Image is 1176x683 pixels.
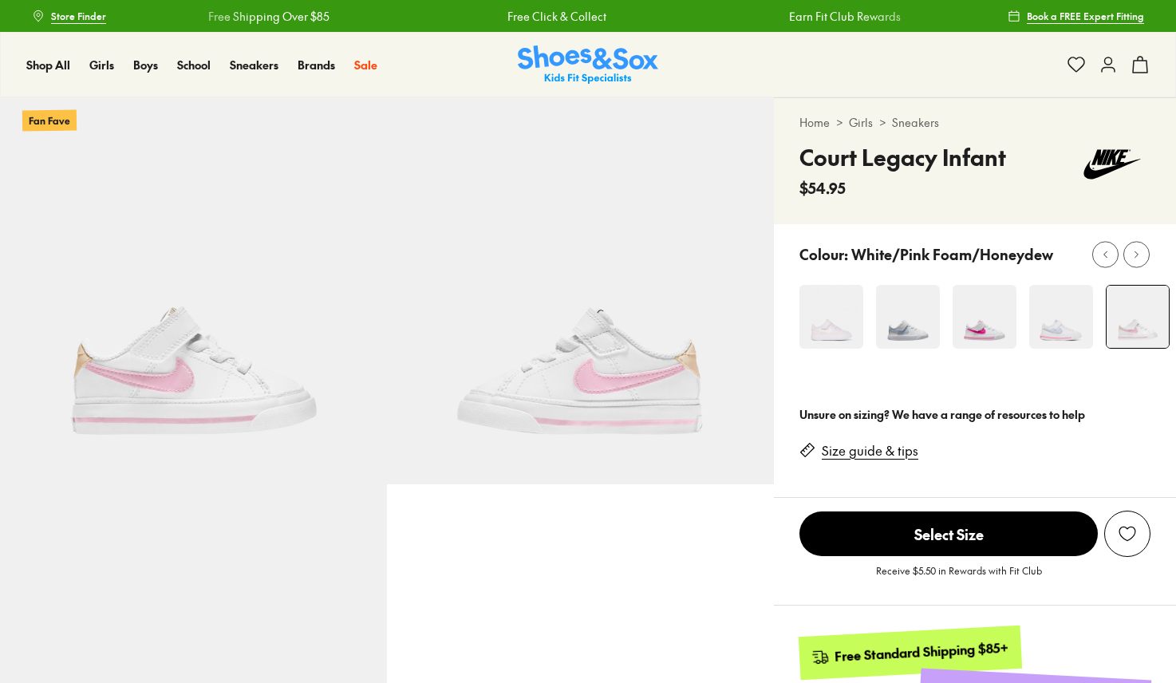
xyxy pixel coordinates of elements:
a: Earn Fit Club Rewards [789,8,901,25]
img: Vendor logo [1074,140,1150,188]
img: 4-527602_1 [876,285,940,349]
p: Receive $5.50 in Rewards with Fit Club [876,563,1042,592]
span: Select Size [799,511,1098,556]
p: White/Pink Foam/Honeydew [851,243,1053,265]
h4: Court Legacy Infant [799,140,1006,174]
a: Home [799,114,830,131]
a: Book a FREE Expert Fitting [1008,2,1144,30]
a: Sneakers [892,114,939,131]
a: Free Standard Shipping $85+ [799,626,1022,680]
a: Size guide & tips [822,442,918,460]
div: Unsure on sizing? We have a range of resources to help [799,406,1150,423]
a: Girls [89,57,114,73]
a: Sneakers [230,57,278,73]
a: Free Click & Collect [507,8,606,25]
span: $54.95 [799,177,846,199]
a: Girls [849,114,873,131]
a: School [177,57,211,73]
img: 4-501914_1 [953,285,1016,349]
button: Add to Wishlist [1104,511,1150,557]
a: Free Shipping Over $85 [208,8,330,25]
a: Shoes & Sox [518,45,658,85]
p: Fan Fave [22,109,77,131]
span: Book a FREE Expert Fitting [1027,9,1144,23]
img: 4-404742_1 [1107,286,1169,348]
a: Boys [133,57,158,73]
span: Store Finder [51,9,106,23]
a: Brands [298,57,335,73]
button: Select Size [799,511,1098,557]
div: Free Standard Shipping $85+ [835,639,1009,665]
img: SNS_Logo_Responsive.svg [518,45,658,85]
div: > > [799,114,1150,131]
img: Court Legacy Infant Light Violet/Sail White [799,285,863,349]
a: Store Finder [32,2,106,30]
img: 5-404743_1 [387,97,774,484]
a: Sale [354,57,377,73]
a: Shop All [26,57,70,73]
img: 4-476287_1 [1029,285,1093,349]
p: Colour: [799,243,848,265]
